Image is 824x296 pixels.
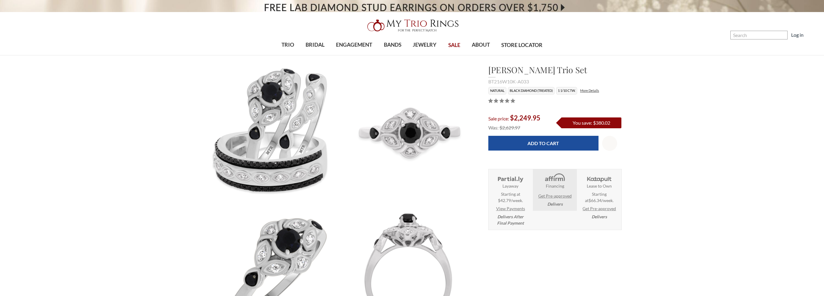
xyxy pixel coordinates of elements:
[442,36,466,55] a: SALE
[466,35,496,55] a: ABOUT
[499,125,520,130] span: $2,629.97
[336,41,372,49] span: ENGAGEMENT
[556,87,577,95] li: 1 1/10 CTW.
[498,191,523,204] span: Starting at $42.79/week.
[488,116,509,121] span: Sale price:
[807,31,817,39] a: Cart with 0 items
[488,87,506,95] li: Natural
[583,205,616,212] a: Get Pre-approved
[413,41,437,49] span: JEWELRY
[585,173,613,183] img: Katapult
[276,35,300,55] a: TRIO
[579,191,619,204] span: Starting at .
[807,32,813,38] svg: cart.cart_preview
[791,31,804,39] a: Log in
[364,16,460,35] img: My Trio Rings
[580,89,599,92] a: More Details
[510,114,540,122] span: $2,249.95
[496,173,524,183] img: Layaway
[239,16,585,35] a: My Trio Rings
[496,205,525,212] a: View Payments
[448,41,460,49] span: SALE
[378,35,407,55] a: BANDS
[489,169,532,230] li: Layaway
[541,173,569,183] img: Affirm
[330,35,378,55] a: ENGAGEMENT
[306,41,325,49] span: BRIDAL
[341,63,478,201] img: Photo of Soraya 1 1/10 ct tw. Round Solitaire Trio Set 10K White Gold [BT216WE-A033]
[502,183,518,189] strong: Layaway
[577,169,621,224] li: Katapult
[730,31,788,39] input: Search
[587,183,612,189] strong: Lease to Own
[281,41,294,49] span: TRIO
[407,35,442,55] a: JEWELRY
[488,64,622,76] h1: [PERSON_NAME] Trio Set
[589,198,613,203] span: $66.34/week
[300,35,330,55] a: BRIDAL
[508,87,555,95] li: Black Diamond (Treated)
[203,63,340,201] img: Photo of Soraya 1 1/10 ct tw. Round Solitaire Trio Set 10K White Gold [BT216W-A033]
[488,78,622,85] div: BT216W10K-A033
[538,193,572,199] a: Get Pre-approved
[606,121,613,166] svg: Wish Lists
[496,36,548,55] a: STORE LOCATOR
[497,213,524,226] em: Delivers After Final Payment
[533,169,577,211] li: Affirm
[547,201,563,207] em: Delivers
[501,41,543,49] span: STORE LOCATOR
[573,120,610,126] span: You save: $380.02
[488,136,599,151] input: Add to Cart
[602,136,617,151] a: Wish Lists
[488,125,499,130] span: Was:
[546,183,564,189] strong: Financing
[472,41,490,49] span: ABOUT
[592,213,607,220] em: Delivers
[384,41,401,49] span: BANDS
